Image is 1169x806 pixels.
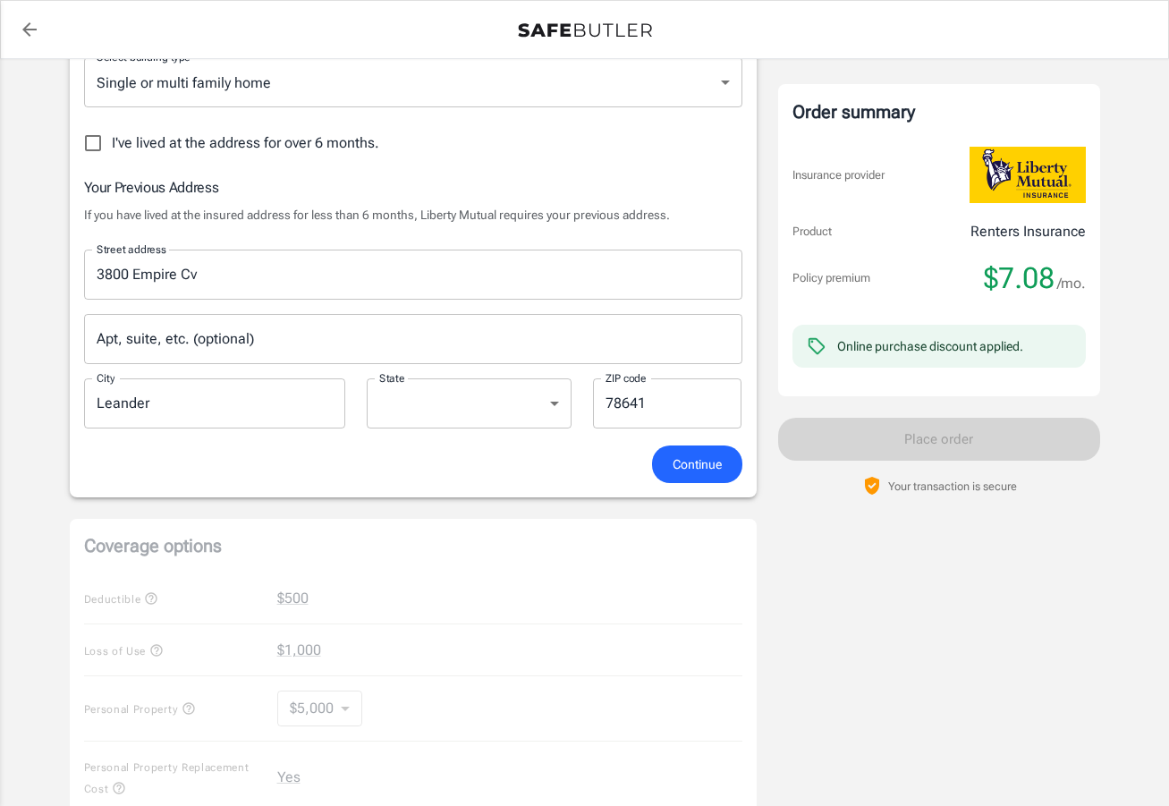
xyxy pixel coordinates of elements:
[792,98,1086,125] div: Order summary
[84,176,742,199] h6: Your Previous Address
[97,242,166,257] label: Street address
[792,223,832,241] p: Product
[84,206,742,224] p: If you have lived at the insured address for less than 6 months, Liberty Mutual requires your pre...
[112,132,379,154] span: I've lived at the address for over 6 months.
[379,370,405,386] label: State
[606,370,647,386] label: ZIP code
[888,478,1017,495] p: Your transaction is secure
[652,445,742,484] button: Continue
[984,260,1055,296] span: $7.08
[792,269,870,287] p: Policy premium
[518,23,652,38] img: Back to quotes
[1057,271,1086,296] span: /mo.
[97,370,114,386] label: City
[792,166,885,184] p: Insurance provider
[970,147,1086,203] img: Liberty Mutual
[837,337,1023,355] div: Online purchase discount applied.
[84,57,742,107] div: Single or multi family home
[673,454,722,476] span: Continue
[12,12,47,47] a: back to quotes
[970,221,1086,242] p: Renters Insurance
